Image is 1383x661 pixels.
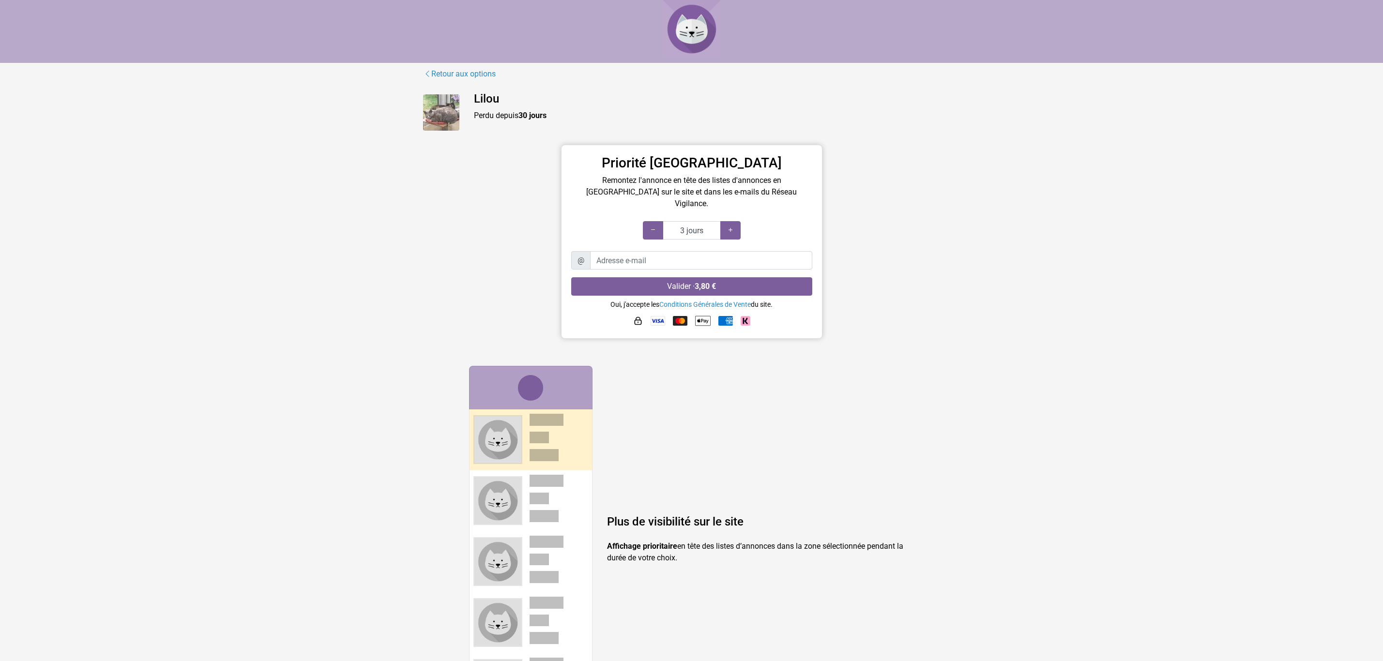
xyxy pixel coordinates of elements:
[610,300,773,308] small: Oui, j'accepte les du site.
[571,175,812,210] p: Remontez l'annonce en tête des listes d'annonces en [GEOGRAPHIC_DATA] sur le site et dans les e-m...
[607,541,677,551] strong: Affichage prioritaire
[474,92,960,106] h4: Lilou
[518,111,547,120] strong: 30 jours
[474,110,960,121] p: Perdu depuis
[659,300,751,308] a: Conditions Générales de Vente
[590,251,812,270] input: Adresse e-mail
[571,155,812,171] h3: Priorité [GEOGRAPHIC_DATA]
[695,282,716,291] strong: 3,80 €
[695,313,711,329] img: Apple Pay
[571,251,591,270] span: @
[651,316,665,326] img: Visa
[607,515,914,529] h4: Plus de visibilité sur le site
[633,316,643,326] img: HTTPS : paiement sécurisé
[741,316,750,326] img: Klarna
[607,541,914,564] p: en tête des listes d’annonces dans la zone sélectionnée pendant la durée de votre choix.
[423,68,496,80] a: Retour aux options
[718,316,733,326] img: American Express
[673,316,687,326] img: Mastercard
[571,277,812,296] button: Valider ·3,80 €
